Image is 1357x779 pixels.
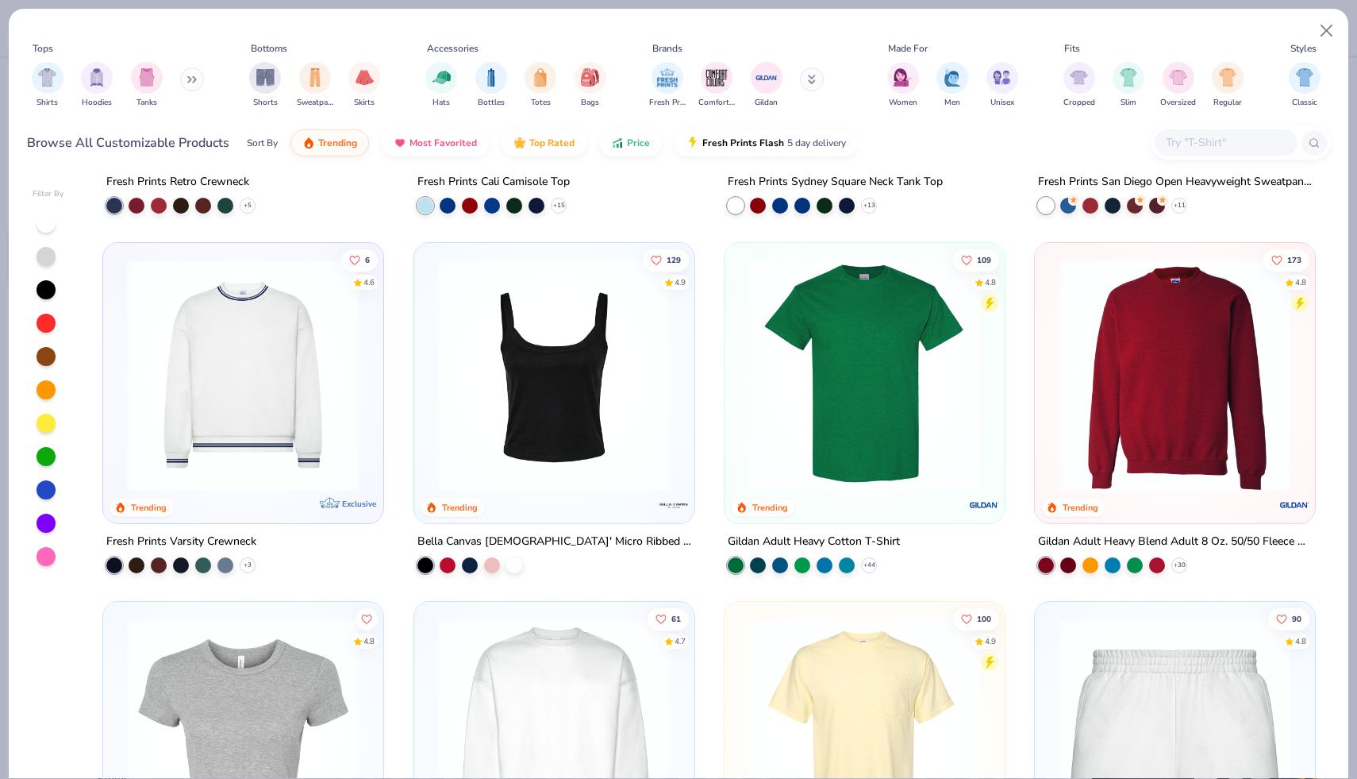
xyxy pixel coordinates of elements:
div: 4.8 [363,635,375,647]
div: 4.8 [1295,276,1306,288]
div: Gildan Adult Heavy Cotton T-Shirt [728,532,900,552]
span: 6 [365,256,370,264]
img: Bella + Canvas logo [658,489,690,521]
span: Sweatpants [297,97,333,109]
span: Men [944,97,960,109]
div: filter for Regular [1212,62,1244,109]
span: Cropped [1063,97,1095,109]
button: Like [647,607,688,630]
span: + 5 [244,201,252,210]
div: Gildan Adult Heavy Blend Adult 8 Oz. 50/50 Fleece Crew [1038,532,1312,552]
img: Cropped Image [1070,68,1088,87]
span: Skirts [354,97,375,109]
img: trending.gif [302,137,315,149]
button: filter button [649,62,686,109]
div: filter for Bottles [475,62,507,109]
span: + 11 [1174,201,1186,210]
img: c7b025ed-4e20-46ac-9c52-55bc1f9f47df [1051,258,1299,491]
img: Slim Image [1120,68,1137,87]
span: Regular [1213,97,1242,109]
button: Fresh Prints Flash5 day delivery [675,129,858,156]
span: Women [889,97,917,109]
button: filter button [81,62,113,109]
div: filter for Unisex [986,62,1018,109]
span: Tanks [136,97,157,109]
div: filter for Slim [1113,62,1144,109]
img: Men Image [944,68,961,87]
img: Fresh Prints Image [655,66,679,90]
img: Oversized Image [1169,68,1187,87]
img: Hats Image [432,68,451,87]
img: flash.gif [686,137,699,149]
div: 4.9 [985,635,996,647]
img: Shorts Image [256,68,275,87]
div: Fresh Prints Retro Crewneck [106,172,249,192]
div: filter for Hoodies [81,62,113,109]
button: filter button [698,62,735,109]
span: 90 [1292,615,1301,623]
div: filter for Cropped [1063,62,1095,109]
span: Price [627,137,650,149]
button: Like [953,249,999,271]
div: filter for Comfort Colors [698,62,735,109]
span: Fresh Prints Flash [702,137,784,149]
span: Comfort Colors [698,97,735,109]
div: Fresh Prints Cali Camisole Top [417,172,570,192]
span: + 15 [552,201,564,210]
div: 4.8 [1295,635,1306,647]
img: most_fav.gif [394,137,406,149]
div: Made For [888,41,928,56]
img: Gildan logo [1278,489,1310,521]
img: Women Image [894,68,912,87]
div: filter for Bags [575,62,606,109]
span: + 3 [244,561,252,570]
button: Top Rated [502,129,586,156]
button: Most Favorited [382,129,489,156]
button: filter button [475,62,507,109]
button: Like [1263,249,1309,271]
img: Totes Image [532,68,549,87]
span: 61 [671,615,680,623]
span: Totes [531,97,551,109]
div: filter for Hats [425,62,457,109]
span: 109 [977,256,991,264]
div: Brands [652,41,682,56]
button: Like [341,249,378,271]
div: Styles [1290,41,1317,56]
span: 129 [666,256,680,264]
button: Price [599,129,662,156]
button: filter button [297,62,333,109]
button: filter button [575,62,606,109]
button: Close [1312,16,1342,46]
img: Classic Image [1296,68,1314,87]
span: 5 day delivery [787,134,846,152]
div: Fresh Prints San Diego Open Heavyweight Sweatpants [1038,172,1312,192]
div: Bottoms [251,41,287,56]
span: Bags [581,97,599,109]
button: Like [642,249,688,271]
img: 80dc4ece-0e65-4f15-94a6-2a872a258fbd [678,258,927,491]
button: filter button [348,62,380,109]
div: Tops [33,41,53,56]
span: Classic [1292,97,1317,109]
div: Sort By [247,136,278,150]
div: Browse All Customizable Products [27,133,229,152]
span: Exclusive [343,499,377,509]
div: filter for Skirts [348,62,380,109]
button: Like [356,607,378,630]
div: filter for Women [887,62,919,109]
div: Fresh Prints Varsity Crewneck [106,532,256,552]
button: filter button [249,62,281,109]
span: Most Favorited [409,137,477,149]
img: Sweatpants Image [306,68,324,87]
img: 4d4398e1-a86f-4e3e-85fd-b9623566810e [119,258,367,491]
span: + 44 [863,561,875,570]
button: Like [953,607,999,630]
button: filter button [751,62,782,109]
div: 4.6 [363,276,375,288]
div: Fits [1064,41,1080,56]
button: Like [1268,607,1309,630]
img: Gildan Image [755,66,778,90]
button: filter button [525,62,556,109]
div: Accessories [427,41,479,56]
